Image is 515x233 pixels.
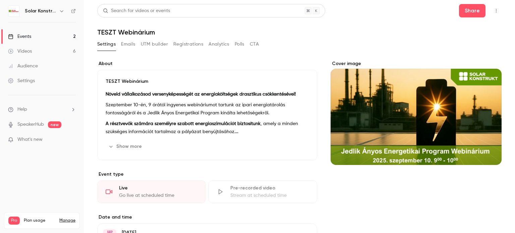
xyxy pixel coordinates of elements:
div: Settings [8,77,35,84]
h1: TESZT Webinárium [97,28,502,36]
a: Manage [59,218,75,223]
span: Help [17,106,27,113]
div: LiveGo live at scheduled time [97,180,206,203]
div: Search for videos or events [103,7,170,14]
button: Settings [97,39,116,50]
span: Plan usage [24,218,55,223]
button: CTA [250,39,259,50]
div: Audience [8,63,38,69]
div: Go live at scheduled time [119,192,197,199]
strong: A résztvevők számára személyre szabott energiaszimulációt biztosítunk [106,121,261,126]
span: Pro [8,217,20,225]
label: About [97,60,317,67]
h6: Solar Konstrukt Kft. [25,8,56,14]
button: Polls [235,39,244,50]
div: Videos [8,48,32,55]
div: Pre-recorded video [230,185,309,191]
button: UTM builder [141,39,168,50]
div: Events [8,33,31,40]
button: Share [459,4,485,17]
p: Event type [97,171,317,178]
button: Registrations [173,39,203,50]
label: Date and time [97,214,317,221]
label: Cover image [331,60,502,67]
span: new [48,121,61,128]
div: Live [119,185,197,191]
a: SpeakerHub [17,121,44,128]
button: Emails [121,39,135,50]
button: Show more [106,141,146,152]
div: Pre-recorded videoStream at scheduled time [209,180,317,203]
p: , amely a minden szükséges információt tartalmaz a pályázat benyújtásához. [106,120,309,136]
span: What's new [17,136,43,143]
img: Solar Konstrukt Kft. [8,6,19,16]
li: help-dropdown-opener [8,106,76,113]
div: Stream at scheduled time [230,192,309,199]
section: Cover image [331,60,502,165]
strong: Növeld vállalkozásod versenyképességét az energiaköltségek drasztikus csökkentésével! [106,92,296,97]
p: TESZT Webinárium [106,78,309,85]
button: Analytics [209,39,229,50]
p: Szeptember 10-én, 9 órától ingyenes webináriumot tartunk az ipari energiatárolás fontosságáról és... [106,101,309,117]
